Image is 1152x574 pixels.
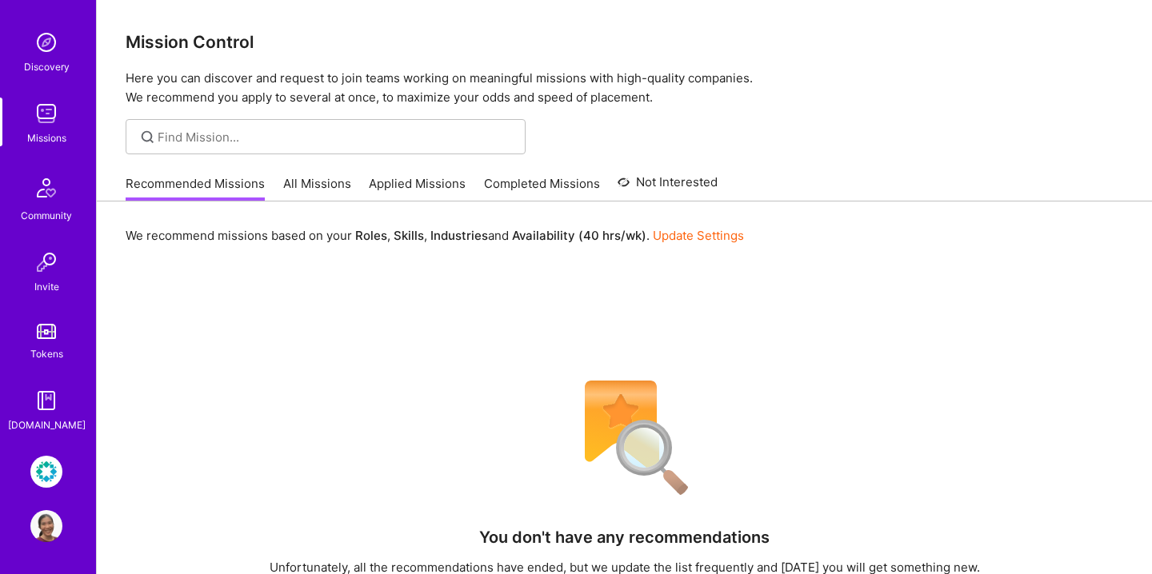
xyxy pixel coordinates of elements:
a: User Avatar [26,510,66,542]
b: Availability (40 hrs/wk) [512,228,646,243]
img: No Results [557,370,693,506]
a: Not Interested [618,173,718,201]
a: Applied Missions [369,175,466,201]
img: Rubrik: Security Culture & Awareness Program [30,456,62,488]
h3: Mission Control [126,32,1123,52]
b: Industries [430,228,488,243]
img: tokens [37,324,56,339]
p: We recommend missions based on your , , and . [126,227,744,244]
div: Invite [34,278,59,295]
img: User Avatar [30,510,62,542]
div: Discovery [24,58,70,75]
h4: You don't have any recommendations [479,528,770,547]
img: Invite [30,246,62,278]
a: Recommended Missions [126,175,265,201]
b: Skills [394,228,424,243]
a: Update Settings [653,228,744,243]
img: teamwork [30,98,62,130]
img: discovery [30,26,62,58]
div: [DOMAIN_NAME] [8,417,86,433]
i: icon SearchGrey [138,128,157,146]
a: Completed Missions [484,175,600,201]
div: Missions [27,130,66,146]
img: guide book [30,385,62,417]
a: All Missions [283,175,351,201]
a: Rubrik: Security Culture & Awareness Program [26,456,66,488]
div: Tokens [30,345,63,362]
img: Community [27,169,66,207]
b: Roles [355,228,387,243]
input: Find Mission... [158,129,514,145]
p: Here you can discover and request to join teams working on meaningful missions with high-quality ... [126,69,1123,107]
div: Community [21,207,72,224]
